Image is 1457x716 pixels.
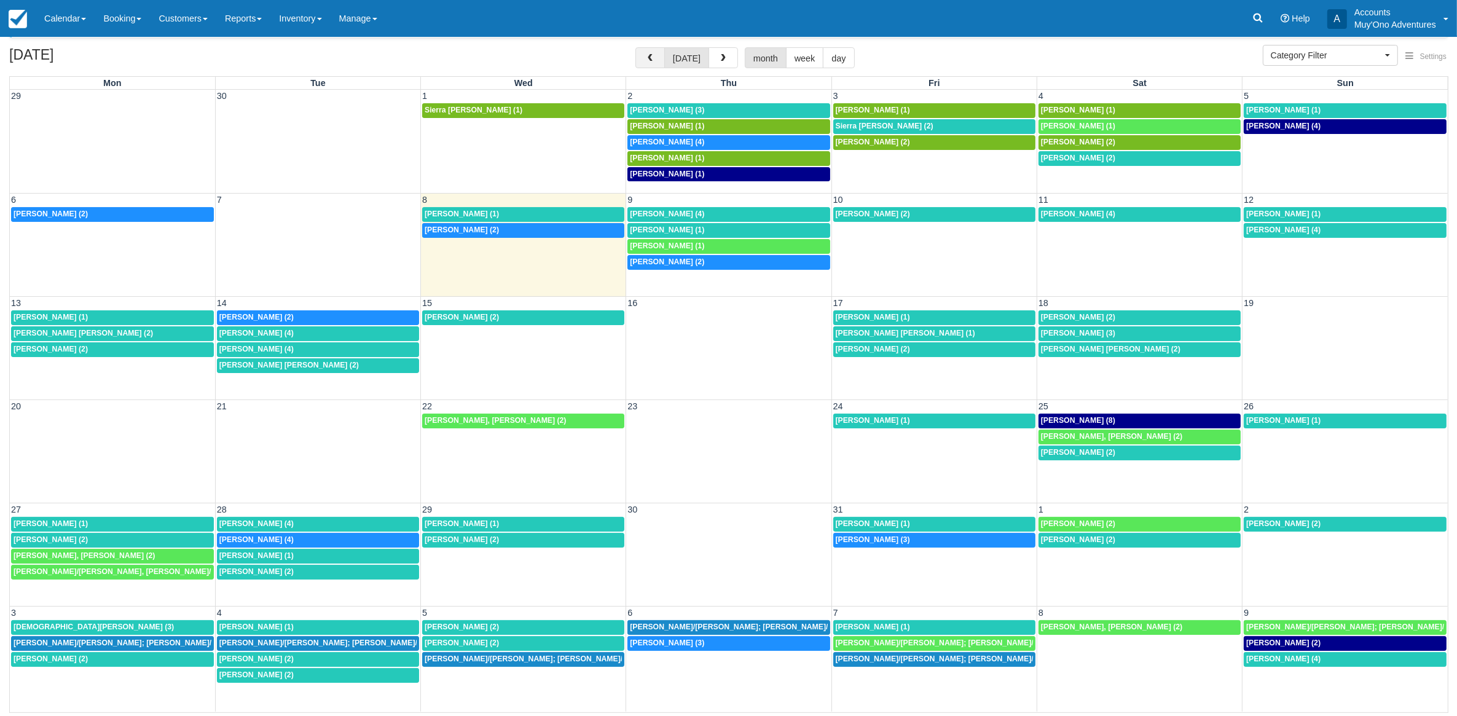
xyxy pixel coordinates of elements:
a: [PERSON_NAME] (2) [217,565,419,580]
span: Help [1292,14,1310,23]
button: Category Filter [1263,45,1398,66]
span: [PERSON_NAME] (1) [14,313,88,321]
span: [PERSON_NAME] (8) [1041,416,1115,425]
span: [PERSON_NAME] (1) [836,416,910,425]
a: [PERSON_NAME] (1) [833,414,1035,428]
a: [PERSON_NAME] (3) [1039,326,1241,341]
span: 4 [216,608,223,618]
span: 26 [1243,401,1255,411]
a: [PERSON_NAME] (3) [833,533,1035,548]
p: Muy'Ono Adventures [1354,18,1436,31]
a: [PERSON_NAME] (2) [1039,446,1241,460]
span: [PERSON_NAME] (4) [1246,122,1321,130]
a: [PERSON_NAME] (2) [833,135,1035,150]
span: [PERSON_NAME] [PERSON_NAME] (1) [836,329,975,337]
span: [PERSON_NAME]/[PERSON_NAME]; [PERSON_NAME]/[PERSON_NAME] (2) [14,639,286,647]
a: [PERSON_NAME] (4) [217,517,419,532]
button: Settings [1398,48,1454,66]
span: 8 [1037,608,1045,618]
a: [PERSON_NAME]/[PERSON_NAME]; [PERSON_NAME]/[PERSON_NAME] (2) [422,652,624,667]
a: [PERSON_NAME]/[PERSON_NAME]; [PERSON_NAME]/[PERSON_NAME] (2) [217,636,419,651]
span: 3 [10,608,17,618]
a: [PERSON_NAME] (2) [11,342,214,357]
a: [PERSON_NAME] (8) [1039,414,1241,428]
span: [PERSON_NAME] (1) [1041,106,1115,114]
span: 6 [10,195,17,205]
span: [PERSON_NAME] (4) [219,519,294,528]
span: [PERSON_NAME] (2) [219,671,294,679]
span: [PERSON_NAME] (2) [1246,519,1321,528]
span: [PERSON_NAME] (2) [425,623,499,631]
span: [PERSON_NAME] (2) [836,138,910,146]
span: [PERSON_NAME] (2) [14,345,88,353]
span: 23 [626,401,638,411]
span: [PERSON_NAME] [PERSON_NAME] (2) [14,329,153,337]
span: [PERSON_NAME], [PERSON_NAME] (2) [1041,623,1182,631]
a: [PERSON_NAME] (2) [1039,151,1241,166]
span: [PERSON_NAME] (4) [1041,210,1115,218]
span: 15 [421,298,433,308]
span: 14 [216,298,228,308]
a: [PERSON_NAME] (1) [627,151,830,166]
span: [PERSON_NAME] (2) [836,345,910,353]
a: [PERSON_NAME] (4) [1244,119,1447,134]
span: 11 [1037,195,1050,205]
span: 19 [1243,298,1255,308]
a: [PERSON_NAME] (1) [627,119,830,134]
span: [PERSON_NAME] (4) [1246,655,1321,663]
a: [PERSON_NAME]/[PERSON_NAME], [PERSON_NAME]/[PERSON_NAME] (2) [11,565,214,580]
button: day [823,47,854,68]
span: [PERSON_NAME] (2) [425,535,499,544]
a: [PERSON_NAME] (2) [422,223,624,238]
button: [DATE] [664,47,709,68]
span: [PERSON_NAME] (2) [219,567,294,576]
a: [PERSON_NAME] (4) [217,533,419,548]
span: [PERSON_NAME] (1) [836,313,910,321]
a: [PERSON_NAME] (2) [422,310,624,325]
span: [PERSON_NAME] (1) [630,122,704,130]
a: [PERSON_NAME] (2) [1039,533,1241,548]
span: 5 [1243,91,1250,101]
span: Fri [929,78,940,88]
a: [PERSON_NAME] (1) [422,207,624,222]
a: [PERSON_NAME] [PERSON_NAME] (2) [217,358,419,373]
span: [PERSON_NAME] (2) [1041,154,1115,162]
a: [PERSON_NAME]/[PERSON_NAME]; [PERSON_NAME]/[PERSON_NAME] (2) [1244,620,1447,635]
span: [PERSON_NAME] (4) [219,329,294,337]
a: [PERSON_NAME] (2) [422,620,624,635]
span: [PERSON_NAME]/[PERSON_NAME], [PERSON_NAME]/[PERSON_NAME] (2) [14,567,286,576]
span: [PERSON_NAME] (1) [630,154,704,162]
span: 13 [10,298,22,308]
a: [PERSON_NAME] (4) [1244,223,1447,238]
span: [PERSON_NAME] (2) [219,655,294,663]
a: [PERSON_NAME] (2) [1244,517,1447,532]
span: [PERSON_NAME] (1) [836,623,910,631]
a: [PERSON_NAME] (4) [217,326,419,341]
a: [PERSON_NAME] (4) [1244,652,1447,667]
a: [PERSON_NAME] (1) [1039,103,1241,118]
span: 1 [421,91,428,101]
a: [PERSON_NAME] (1) [422,517,624,532]
span: [PERSON_NAME] (1) [630,242,704,250]
div: A [1327,9,1347,29]
span: [PERSON_NAME] [PERSON_NAME] (2) [1041,345,1180,353]
span: [PERSON_NAME] (2) [1041,448,1115,457]
span: 7 [216,195,223,205]
span: 16 [626,298,638,308]
span: [PERSON_NAME] (2) [630,258,704,266]
span: [PERSON_NAME] (2) [14,535,88,544]
span: [PERSON_NAME] (1) [14,519,88,528]
span: Thu [721,78,737,88]
span: [DEMOGRAPHIC_DATA][PERSON_NAME] (3) [14,623,174,631]
span: [PERSON_NAME] (2) [425,313,499,321]
span: [PERSON_NAME]/[PERSON_NAME]; [PERSON_NAME]/[PERSON_NAME] (2) [836,639,1108,647]
span: Sierra [PERSON_NAME] (2) [836,122,933,130]
a: [PERSON_NAME] (2) [1039,310,1241,325]
a: [PERSON_NAME] (4) [627,207,830,222]
a: Sierra [PERSON_NAME] (1) [422,103,624,118]
button: week [786,47,824,68]
span: 30 [626,505,638,514]
span: [PERSON_NAME] (2) [1041,535,1115,544]
span: [PERSON_NAME] (2) [1041,519,1115,528]
span: 28 [216,505,228,514]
